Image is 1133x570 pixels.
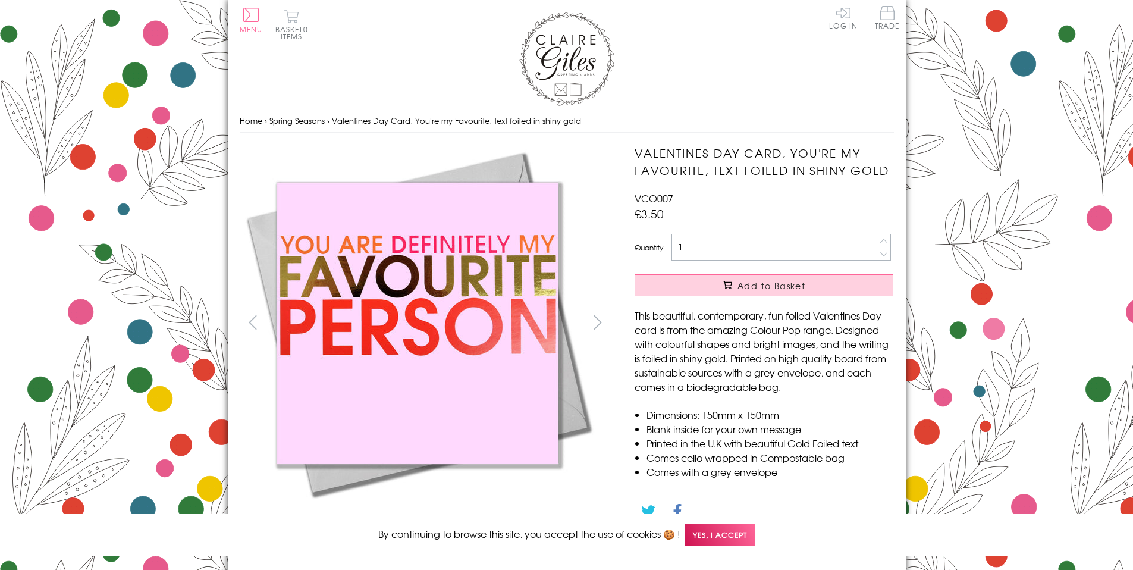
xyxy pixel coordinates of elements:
button: next [584,309,611,336]
button: Basket0 items [275,10,308,40]
span: VCO007 [635,191,673,205]
span: Menu [240,24,263,35]
li: Blank inside for your own message [646,422,893,436]
a: Trade [875,6,900,32]
span: Trade [875,6,900,29]
li: Comes with a grey envelope [646,465,893,479]
span: 0 items [281,24,308,42]
p: This beautiful, contemporary, fun foiled Valentines Day card is from the amazing Colour Pop range... [635,308,893,394]
a: Log In [829,6,858,29]
img: Valentines Day Card, You're my Favourite, text foiled in shiny gold [239,145,596,502]
h1: Valentines Day Card, You're my Favourite, text foiled in shiny gold [635,145,893,179]
li: Printed in the U.K with beautiful Gold Foiled text [646,436,893,450]
li: Comes cello wrapped in Compostable bag [646,450,893,465]
img: Claire Giles Greetings Cards [519,12,614,106]
li: Dimensions: 150mm x 150mm [646,408,893,422]
span: › [327,115,329,126]
span: › [265,115,267,126]
span: £3.50 [635,205,664,222]
button: Menu [240,8,263,33]
img: Valentines Day Card, You're my Favourite, text foiled in shiny gold [611,145,968,502]
span: Valentines Day Card, You're my Favourite, text foiled in shiny gold [332,115,581,126]
button: prev [240,309,266,336]
a: Home [240,115,262,126]
label: Quantity [635,242,663,253]
span: Yes, I accept [685,524,755,547]
button: Add to Basket [635,274,893,296]
span: Add to Basket [737,280,805,292]
nav: breadcrumbs [240,109,894,133]
a: Spring Seasons [269,115,325,126]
